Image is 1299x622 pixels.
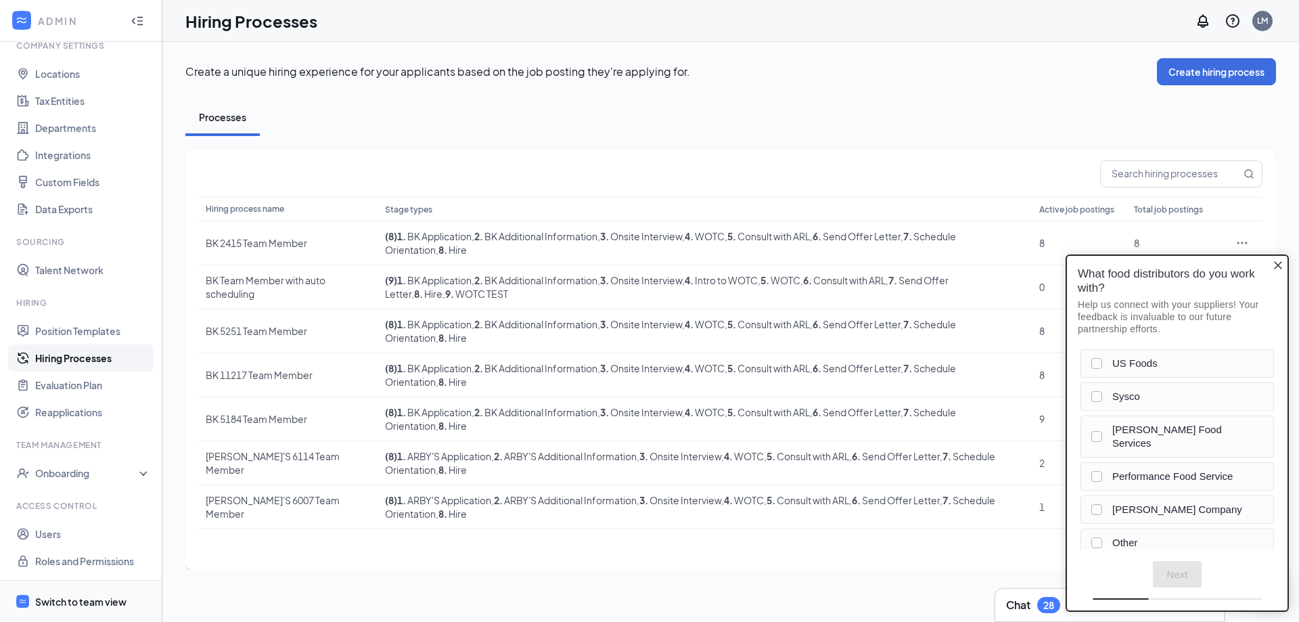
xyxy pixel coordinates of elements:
b: 3 . [600,318,609,330]
svg: QuestionInfo [1225,13,1241,29]
button: Create hiring process [1157,58,1276,85]
b: 3 . [600,274,609,286]
b: 6 . [803,274,812,286]
div: Team Management [16,439,148,451]
b: 4 . [685,318,693,330]
span: , WOTC [682,362,725,374]
span: , Hire [436,244,467,256]
span: , Send Offer Letter [849,494,940,506]
span: , Hire [436,508,467,520]
th: Stage types [378,197,1032,221]
a: Data Exports [35,196,151,223]
span: 2 [1039,457,1045,469]
a: Custom Fields [35,169,151,196]
div: [PERSON_NAME]'S 6007 Team Member [206,493,371,520]
span: , Onsite Interview [597,318,682,330]
b: 3 . [600,362,609,374]
b: 1 . [397,362,406,374]
div: Hiring [16,297,148,309]
a: Roles and Permissions [35,548,151,575]
svg: UserCheck [16,466,30,480]
span: , BK Additional Information [472,230,597,242]
div: BK Team Member with auto scheduling [206,273,371,301]
a: Tax Entities [35,87,151,114]
b: 4 . [685,362,693,374]
b: 8 . [438,464,447,476]
b: 5 . [767,494,775,506]
div: Onboarding [35,466,139,480]
span: ( 8 ) [385,450,397,462]
b: 7 . [903,362,912,374]
b: 5 . [727,406,736,418]
div: BK 11217 Team Member [206,368,371,382]
b: 7 . [888,274,897,286]
b: 2 . [494,494,503,506]
span: , WOTC [758,274,800,286]
div: [PERSON_NAME]'S 6114 Team Member [206,449,371,476]
div: ADMIN [38,14,118,28]
span: , Onsite Interview [597,274,682,286]
b: 4 . [685,274,693,286]
b: 1 . [397,318,406,330]
b: 6 . [852,494,861,506]
span: , BK Additional Information [472,318,597,330]
th: Active job postings [1032,197,1127,221]
span: , Hire [411,288,442,300]
b: 5 . [760,274,769,286]
span: 1 [1039,501,1045,513]
b: 2 . [474,274,483,286]
span: , Consult with ARL [725,318,810,330]
b: 2 . [494,450,503,462]
b: 8 . [438,376,447,388]
div: LM [1257,15,1268,26]
b: 3 . [600,230,609,242]
span: , WOTC [682,406,725,418]
span: 8 [1039,237,1045,249]
div: BK 5251 Team Member [206,324,371,338]
b: 6 . [852,450,861,462]
span: , ARBY'S Additional Information [491,494,637,506]
svg: WorkstreamLogo [15,14,28,27]
svg: MagnifyingGlass [1244,169,1254,179]
span: , Consult with ARL [764,450,849,462]
b: 4 . [724,450,733,462]
span: , Send Offer Letter [849,450,940,462]
span: 8 [1039,369,1045,381]
span: , Send Offer Letter [810,362,901,374]
b: 7 . [903,318,912,330]
span: ( 8 ) [385,230,397,242]
b: 4 . [685,230,693,242]
a: Integrations [35,141,151,169]
span: ( 8 ) [385,494,397,506]
svg: WorkstreamLogo [18,597,27,606]
b: 4 . [724,494,733,506]
span: , WOTC [682,318,725,330]
div: Processes [199,110,246,124]
a: Hiring Processes [35,345,151,372]
span: , Hire [436,420,467,432]
span: , Onsite Interview [597,406,682,418]
b: 6 . [813,362,821,374]
b: 7 . [903,230,912,242]
b: 4 . [685,406,693,418]
b: 7 . [942,494,951,506]
b: 8 . [438,244,447,256]
span: , WOTC [721,494,764,506]
span: , BK Additional Information [472,362,597,374]
span: , Onsite Interview [637,450,721,462]
span: BK Application [397,274,472,286]
span: BK Application [397,406,472,418]
b: 6 . [813,318,821,330]
span: , Send Offer Letter [810,318,901,330]
b: 8 . [414,288,423,300]
b: 5 . [727,318,736,330]
b: 9 . [445,288,454,300]
svg: Collapse [131,14,144,28]
span: ( 8 ) [385,318,397,330]
span: , Hire [436,376,467,388]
